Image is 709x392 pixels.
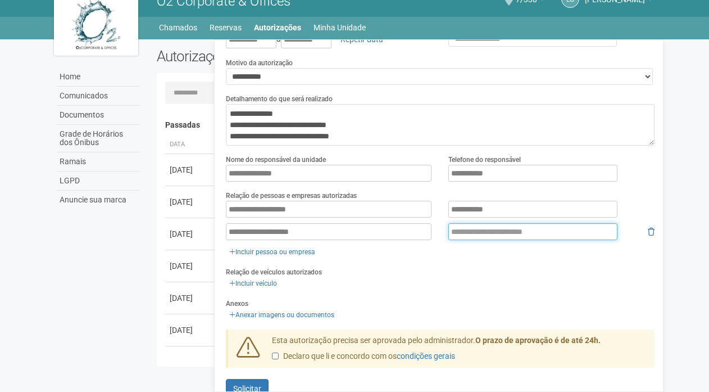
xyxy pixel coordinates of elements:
a: Chamados [159,20,197,35]
a: Anexar imagens ou documentos [226,309,338,321]
a: Incluir pessoa ou empresa [226,246,319,258]
a: Autorizações [254,20,301,35]
a: Incluir veículo [226,277,280,290]
div: [DATE] [170,357,211,368]
a: Documentos [57,106,140,125]
label: Relação de pessoas e empresas autorizadas [226,191,357,201]
a: condições gerais [397,352,455,361]
strong: O prazo de aprovação é de até 24h. [475,336,601,345]
div: [DATE] [170,164,211,175]
label: Nome do responsável da unidade [226,155,326,165]
label: Declaro que li e concordo com os [272,351,455,362]
label: Telefone do responsável [448,155,521,165]
a: Minha Unidade [313,20,366,35]
h4: Passadas [165,121,648,129]
th: Data [165,136,216,154]
label: Relação de veículos autorizados [226,267,322,277]
div: [DATE] [170,325,211,336]
a: Reservas [210,20,242,35]
i: Remover [648,228,655,236]
input: Declaro que li e concordo com oscondições gerais [272,353,279,359]
a: LGPD [57,172,140,191]
a: Ramais [57,152,140,172]
label: Detalhamento do que será realizado [226,94,333,104]
label: Anexos [226,299,248,309]
h2: Autorizações [157,48,397,65]
div: Esta autorização precisa ser aprovada pelo administrador. [263,335,655,368]
div: [DATE] [170,228,211,240]
label: Motivo da autorização [226,58,293,68]
a: Grade de Horários dos Ônibus [57,125,140,152]
a: Comunicados [57,87,140,106]
a: Anuncie sua marca [57,191,140,209]
div: [DATE] [170,196,211,208]
a: Home [57,67,140,87]
div: [DATE] [170,260,211,272]
div: [DATE] [170,292,211,304]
